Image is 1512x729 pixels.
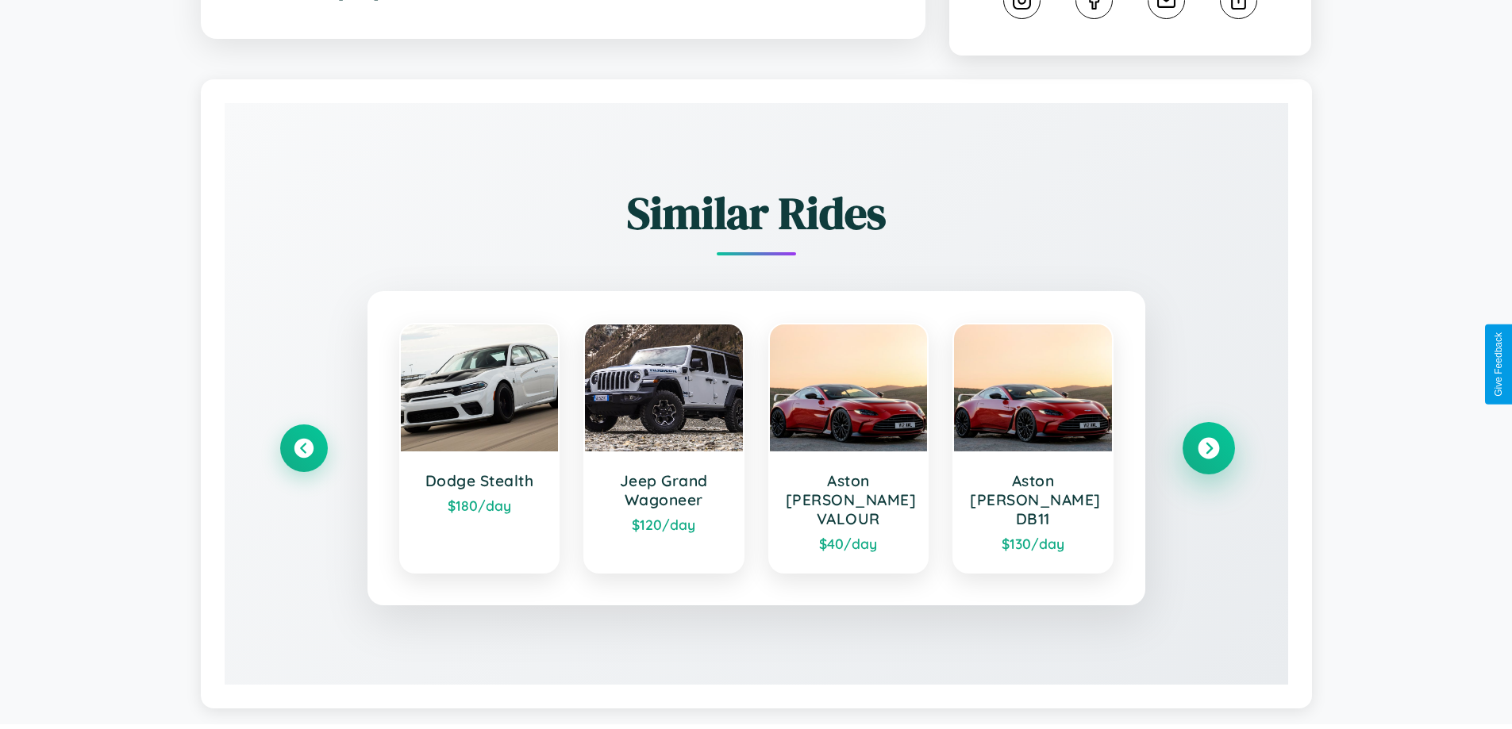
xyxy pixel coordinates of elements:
div: $ 120 /day [601,516,727,533]
h3: Jeep Grand Wagoneer [601,471,727,509]
h2: Similar Rides [280,182,1233,244]
div: $ 180 /day [417,497,543,514]
h3: Aston [PERSON_NAME] DB11 [970,471,1096,528]
div: $ 130 /day [970,535,1096,552]
a: Dodge Stealth$180/day [399,323,560,574]
a: Aston [PERSON_NAME] DB11$130/day [952,323,1114,574]
div: Give Feedback [1493,332,1504,397]
a: Aston [PERSON_NAME] VALOUR$40/day [768,323,929,574]
h3: Aston [PERSON_NAME] VALOUR [786,471,912,528]
a: Jeep Grand Wagoneer$120/day [583,323,744,574]
div: $ 40 /day [786,535,912,552]
h3: Dodge Stealth [417,471,543,490]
